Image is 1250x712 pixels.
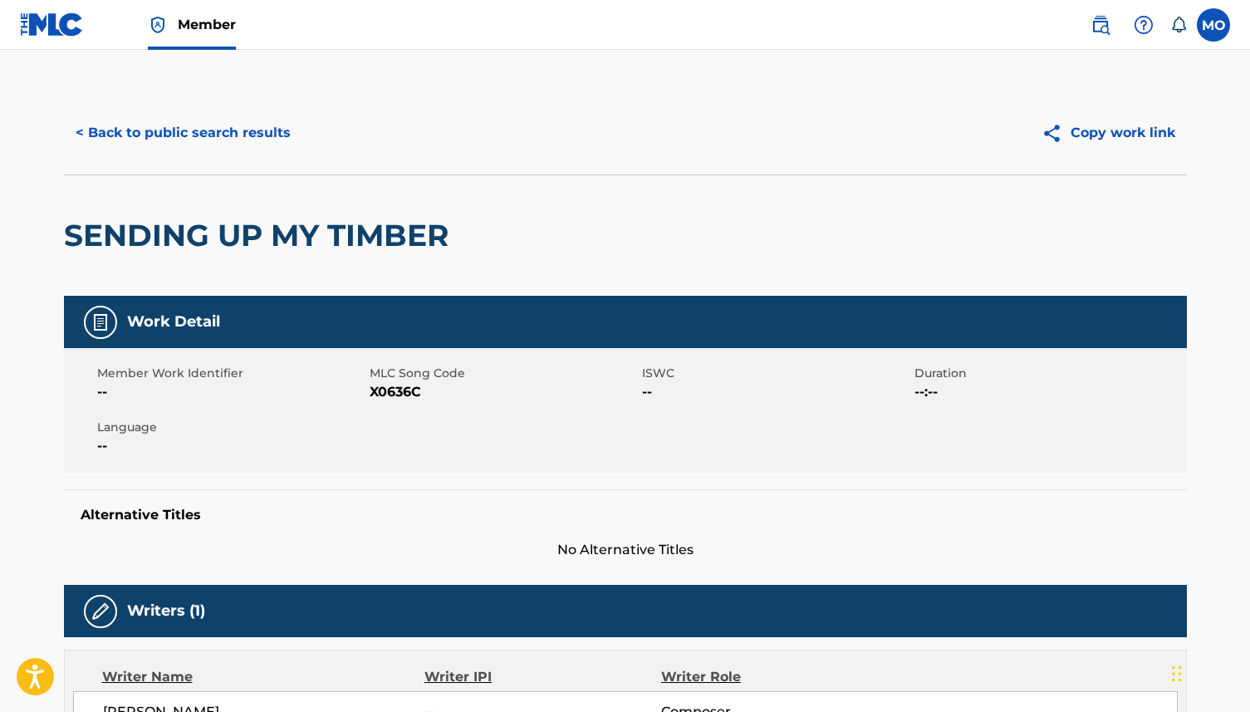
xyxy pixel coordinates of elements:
[81,507,1170,523] h5: Alternative Titles
[1127,8,1160,42] div: Help
[914,365,1183,382] span: Duration
[1172,649,1182,699] div: Drag
[1170,17,1187,33] div: Notifications
[1091,15,1110,35] img: search
[97,436,365,456] span: --
[127,602,205,621] h5: Writers (1)
[642,382,910,402] span: --
[97,419,365,436] span: Language
[1167,632,1250,712] iframe: Chat Widget
[20,12,84,37] img: MLC Logo
[642,365,910,382] span: ISWC
[1203,462,1250,596] iframe: Resource Center
[914,382,1183,402] span: --:--
[97,382,365,402] span: --
[127,312,220,331] h5: Work Detail
[64,540,1187,560] span: No Alternative Titles
[91,312,110,332] img: Work Detail
[1134,15,1154,35] img: help
[1197,8,1230,42] div: User Menu
[97,365,365,382] span: Member Work Identifier
[1084,8,1117,42] a: Public Search
[1030,112,1187,154] button: Copy work link
[91,602,110,621] img: Writers
[424,667,661,687] div: Writer IPI
[370,365,638,382] span: MLC Song Code
[148,15,168,35] img: Top Rightsholder
[661,667,876,687] div: Writer Role
[64,112,302,154] button: < Back to public search results
[1042,123,1071,144] img: Copy work link
[370,382,638,402] span: X0636C
[102,667,425,687] div: Writer Name
[178,15,236,34] span: Member
[64,217,457,254] h2: SENDING UP MY TIMBER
